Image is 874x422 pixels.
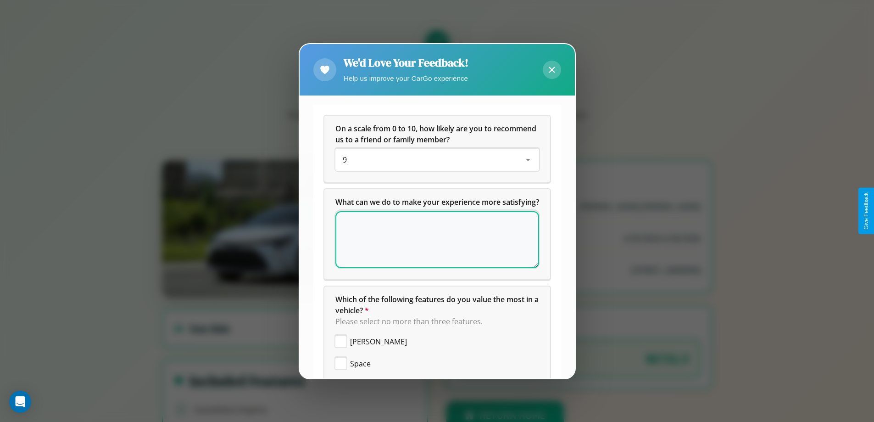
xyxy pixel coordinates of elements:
[350,336,407,347] span: [PERSON_NAME]
[335,123,539,145] h5: On a scale from 0 to 10, how likely are you to recommend us to a friend or family member?
[344,55,468,70] h2: We'd Love Your Feedback!
[863,192,869,230] div: Give Feedback
[335,294,540,315] span: Which of the following features do you value the most in a vehicle?
[335,149,539,171] div: On a scale from 0 to 10, how likely are you to recommend us to a friend or family member?
[324,116,550,182] div: On a scale from 0 to 10, how likely are you to recommend us to a friend or family member?
[344,72,468,84] p: Help us improve your CarGo experience
[335,316,483,326] span: Please select no more than three features.
[335,124,538,145] span: On a scale from 0 to 10, how likely are you to recommend us to a friend or family member?
[335,197,539,207] span: What can we do to make your experience more satisfying?
[343,155,347,165] span: 9
[350,358,371,369] span: Space
[9,391,31,413] div: Open Intercom Messenger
